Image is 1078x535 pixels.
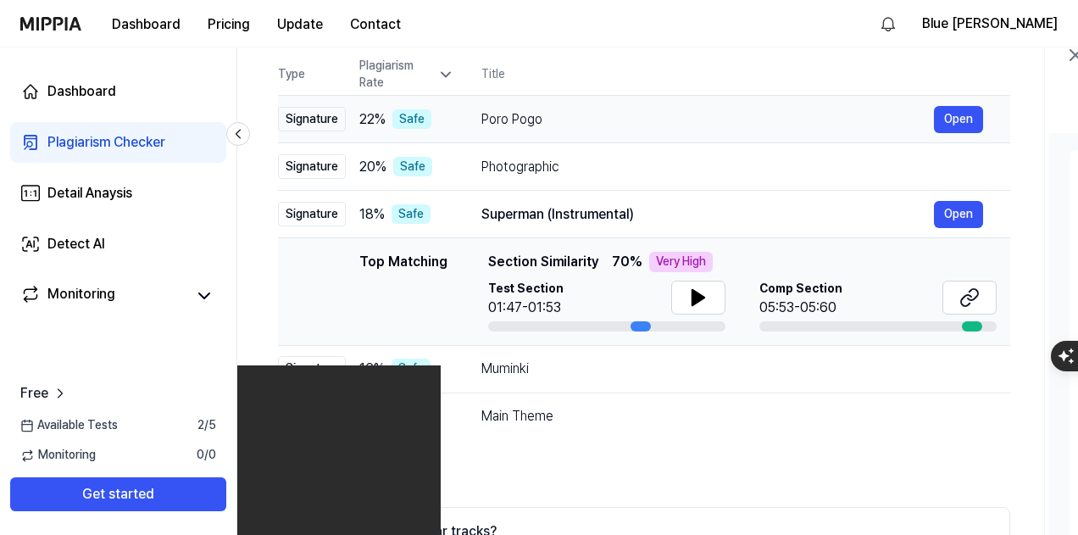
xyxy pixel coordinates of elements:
[197,447,216,464] span: 0 / 0
[759,298,842,318] div: 05:53-05:60
[934,106,983,133] button: Open
[481,359,983,379] div: Muminki
[10,122,226,163] a: Plagiarism Checker
[359,157,386,177] span: 20 %
[488,298,564,318] div: 01:47-01:53
[759,281,842,298] span: Comp Section
[20,383,69,404] a: Free
[336,8,414,42] button: Contact
[359,252,447,332] div: Top Matching
[481,157,983,177] div: Photographic
[194,8,264,42] button: Pricing
[20,417,118,434] span: Available Tests
[922,14,1058,34] button: Blue [PERSON_NAME]
[392,204,431,225] div: Safe
[10,71,226,112] a: Dashboard
[392,109,431,130] div: Safe
[278,54,346,96] th: Type
[47,183,132,203] div: Detail Anaysis
[20,17,81,31] img: logo
[264,1,336,47] a: Update
[197,417,216,434] span: 2 / 5
[10,173,226,214] a: Detail Anaysis
[392,359,431,379] div: Safe
[488,281,564,298] span: Test Section
[359,109,386,130] span: 22 %
[612,252,642,272] span: 70 %
[359,58,454,91] div: Plagiarism Rate
[47,284,115,308] div: Monitoring
[878,14,898,34] img: 알림
[10,477,226,511] button: Get started
[278,107,346,132] div: Signature
[20,383,48,404] span: Free
[481,204,934,225] div: Superman (Instrumental)
[47,81,116,102] div: Dashboard
[278,154,346,180] div: Signature
[488,252,598,272] span: Section Similarity
[264,8,336,42] button: Update
[481,109,934,130] div: Poro Pogo
[481,54,1010,95] th: Title
[10,224,226,265] a: Detect AI
[278,202,346,227] div: Signature
[20,284,186,308] a: Monitoring
[98,8,194,42] button: Dashboard
[47,132,165,153] div: Plagiarism Checker
[359,359,385,379] span: 16 %
[20,447,96,464] span: Monitoring
[649,252,713,272] div: Very High
[481,406,983,426] div: Main Theme
[934,201,983,228] button: Open
[47,234,105,254] div: Detect AI
[393,157,432,177] div: Safe
[359,204,385,225] span: 18 %
[278,356,346,382] div: Signature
